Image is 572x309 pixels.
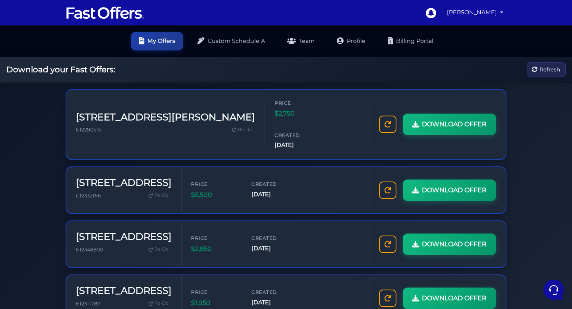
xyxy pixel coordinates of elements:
[155,300,168,307] span: Re-Do
[76,112,255,123] h3: [STREET_ADDRESS][PERSON_NAME]
[6,236,55,254] button: Home
[251,180,299,188] span: Created
[191,298,239,308] span: $1,950
[76,127,101,133] span: E12290515
[76,301,100,307] span: E12311787
[251,244,299,253] span: [DATE]
[422,119,487,129] span: DOWNLOAD OFFER
[403,180,496,201] a: DOWNLOAD OFFER
[13,58,29,74] img: dark
[189,32,273,50] a: Custom Schedule A
[403,114,496,135] a: DOWNLOAD OFFER
[422,185,487,195] span: DOWNLOAD OFFER
[251,298,299,307] span: [DATE]
[123,247,133,254] p: Help
[55,236,104,254] button: Messages
[76,247,103,253] span: E12348800
[191,234,239,242] span: Price
[13,81,146,97] button: Start a Conversation
[104,236,153,254] button: Help
[33,57,121,65] span: Aura
[279,32,323,50] a: Team
[13,113,54,119] span: Find an Answer
[403,288,496,309] a: DOWNLOAD OFFER
[13,44,64,51] span: Your Conversations
[155,246,168,253] span: Re-Do
[274,141,322,150] span: [DATE]
[68,247,91,254] p: Messages
[191,244,239,254] span: $2,850
[542,278,566,302] iframe: Customerly Messenger Launcher
[274,131,322,139] span: Created
[527,62,566,77] button: Refresh
[76,231,172,243] h3: [STREET_ADDRESS]
[274,108,322,119] span: $2,750
[444,5,506,20] a: [PERSON_NAME]
[191,180,239,188] span: Price
[238,126,252,133] span: Re-Do
[10,54,149,78] a: AuraYou:okay sounds good thank you.5 mo ago
[329,32,373,50] a: Profile
[145,190,172,201] a: Re-Do
[126,57,146,64] p: 5 mo ago
[128,44,146,51] a: See all
[57,86,111,92] span: Start a Conversation
[251,190,299,199] span: [DATE]
[145,298,172,309] a: Re-Do
[229,125,255,135] a: Re-Do
[191,288,239,296] span: Price
[6,6,133,32] h2: Hello [PERSON_NAME] 👋
[251,288,299,296] span: Created
[76,285,172,297] h3: [STREET_ADDRESS]
[76,193,101,199] span: C12332166
[145,244,172,255] a: Re-Do
[403,234,496,255] a: DOWNLOAD OFFER
[251,234,299,242] span: Created
[18,130,130,138] input: Search for an Article...
[422,239,487,249] span: DOWNLOAD OFFER
[155,192,168,199] span: Re-Do
[99,113,146,119] a: Open Help Center
[6,65,115,74] h2: Download your Fast Offers:
[380,32,441,50] a: Billing Portal
[539,65,560,74] span: Refresh
[76,177,172,189] h3: [STREET_ADDRESS]
[24,247,37,254] p: Home
[131,32,183,50] a: My Offers
[191,190,239,200] span: $5,500
[33,67,121,75] p: You: okay sounds good thank you.
[422,293,487,303] span: DOWNLOAD OFFER
[274,99,322,107] span: Price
